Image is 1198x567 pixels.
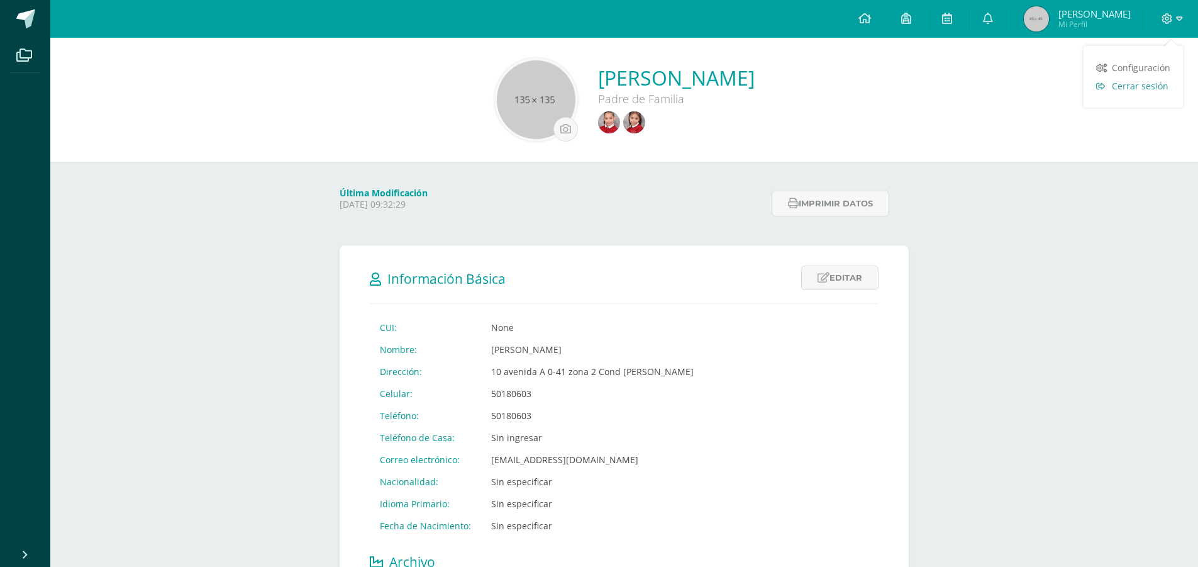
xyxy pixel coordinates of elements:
[1058,8,1131,20] span: [PERSON_NAME]
[598,91,755,106] div: Padre de Familia
[370,405,481,427] td: Teléfono:
[387,270,506,288] span: Información Básica
[370,361,481,383] td: Dirección:
[370,449,481,471] td: Correo electrónico:
[370,383,481,405] td: Celular:
[1084,77,1183,95] a: Cerrar sesión
[370,471,481,493] td: Nacionalidad:
[481,493,704,515] td: Sin especificar
[370,427,481,449] td: Teléfono de Casa:
[481,339,704,361] td: [PERSON_NAME]
[370,515,481,537] td: Fecha de Nacimiento:
[340,187,764,199] h4: Última Modificación
[598,111,620,133] img: aca2aab2a79821dc82c0d5d7850e0934.png
[1058,19,1131,30] span: Mi Perfil
[801,266,879,290] a: Editar
[370,339,481,361] td: Nombre:
[370,493,481,515] td: Idioma Primario:
[623,111,645,133] img: b64b17f377d9e3db15f99afb49d63f45.png
[481,471,704,493] td: Sin especificar
[772,191,889,216] button: Imprimir datos
[481,449,704,471] td: [EMAIL_ADDRESS][DOMAIN_NAME]
[481,383,704,405] td: 50180603
[481,317,704,339] td: None
[340,199,764,210] p: [DATE] 09:32:29
[497,60,575,139] img: 135x135
[481,405,704,427] td: 50180603
[370,317,481,339] td: CUI:
[481,427,704,449] td: Sin ingresar
[481,361,704,383] td: 10 avenida A 0-41 zona 2 Cond [PERSON_NAME]
[481,515,704,537] td: Sin especificar
[1084,59,1183,77] a: Configuración
[598,64,755,91] a: [PERSON_NAME]
[1024,6,1049,31] img: 45x45
[1112,80,1168,92] span: Cerrar sesión
[1112,62,1170,74] span: Configuración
